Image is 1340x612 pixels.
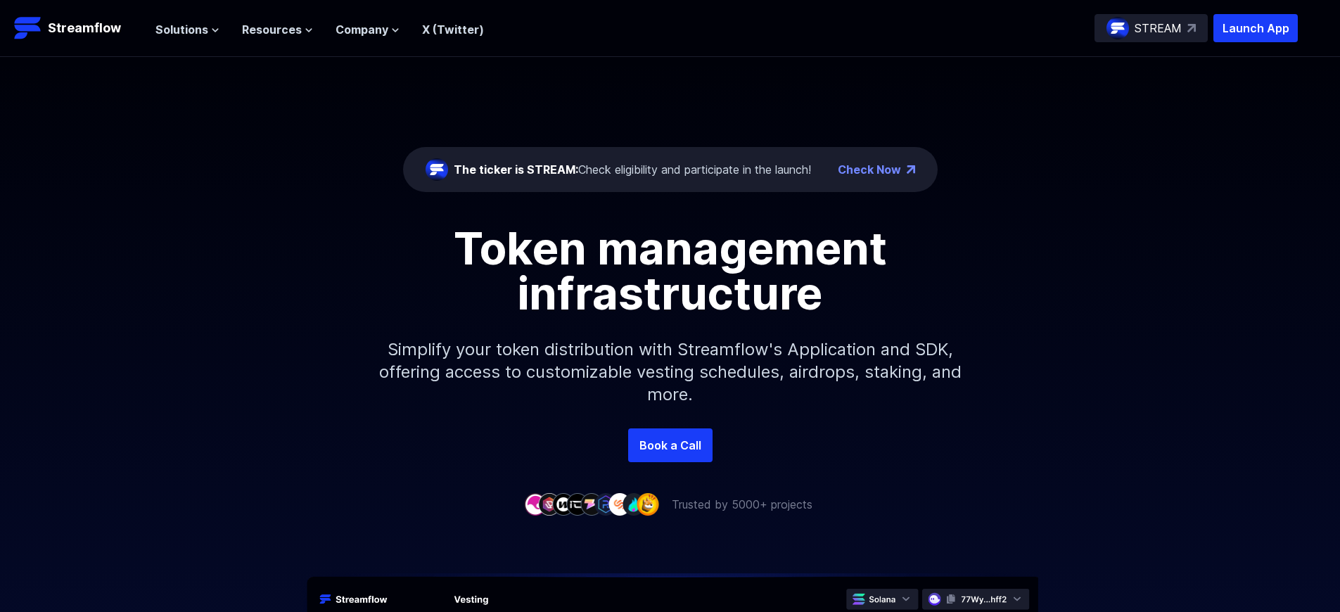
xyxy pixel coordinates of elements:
[155,21,219,38] button: Solutions
[552,493,575,515] img: company-3
[566,493,589,515] img: company-4
[155,21,208,38] span: Solutions
[242,21,313,38] button: Resources
[368,316,973,428] p: Simplify your token distribution with Streamflow's Application and SDK, offering access to custom...
[336,21,388,38] span: Company
[623,493,645,515] img: company-8
[580,493,603,515] img: company-5
[524,493,547,515] img: company-1
[422,23,484,37] a: X (Twitter)
[1095,14,1208,42] a: STREAM
[672,496,812,513] p: Trusted by 5000+ projects
[14,14,42,42] img: Streamflow Logo
[14,14,141,42] a: Streamflow
[1135,20,1182,37] p: STREAM
[608,493,631,515] img: company-7
[242,21,302,38] span: Resources
[628,428,713,462] a: Book a Call
[1187,24,1196,32] img: top-right-arrow.svg
[637,493,659,515] img: company-9
[336,21,400,38] button: Company
[1106,17,1129,39] img: streamflow-logo-circle.png
[454,162,578,177] span: The ticker is STREAM:
[48,18,121,38] p: Streamflow
[838,161,901,178] a: Check Now
[426,158,448,181] img: streamflow-logo-circle.png
[538,493,561,515] img: company-2
[354,226,987,316] h1: Token management infrastructure
[454,161,811,178] div: Check eligibility and participate in the launch!
[907,165,915,174] img: top-right-arrow.png
[594,493,617,515] img: company-6
[1213,14,1298,42] button: Launch App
